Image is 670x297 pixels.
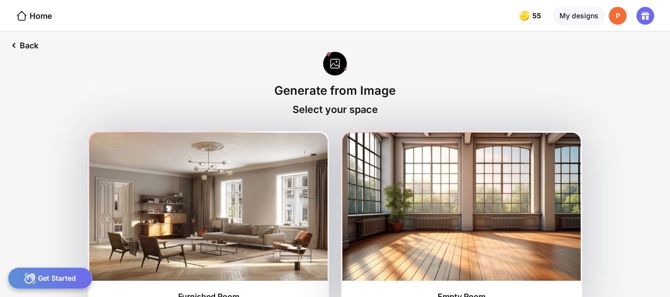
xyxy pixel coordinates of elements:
div: P [609,7,627,25]
img: furnishedRoom2.jpg [342,133,581,281]
div: Select your space [293,104,378,115]
div: Generate from Image [274,83,396,98]
img: furnishedRoom1.jpg [89,133,328,281]
div: Home [16,10,52,22]
div: My designs [553,7,605,25]
div: Get Started [8,267,92,289]
span: 55 [532,12,543,20]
